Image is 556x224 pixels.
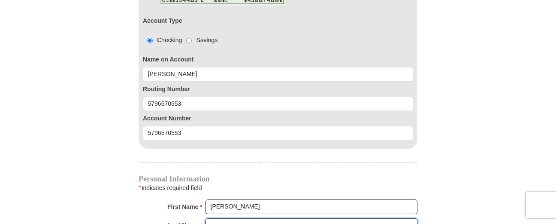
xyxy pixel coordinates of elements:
div: Checking Savings [143,36,218,45]
label: Account Number [143,114,413,123]
h4: Personal Information [139,175,417,182]
div: Indicates required field [139,182,417,193]
label: Routing Number [143,85,413,94]
label: Account Type [143,16,182,25]
label: Name on Account [143,55,413,64]
strong: First Name [167,201,198,213]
